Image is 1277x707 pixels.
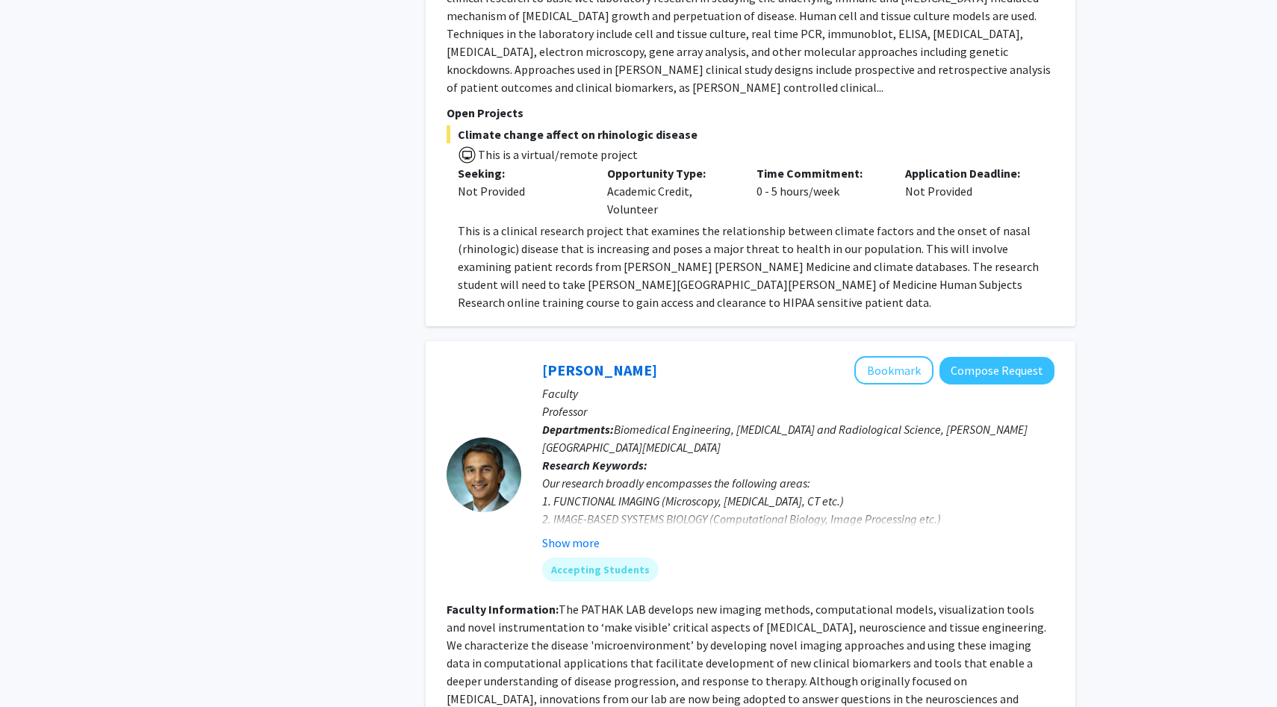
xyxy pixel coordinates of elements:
[542,458,647,473] b: Research Keywords:
[894,164,1043,218] div: Not Provided
[542,534,600,552] button: Show more
[447,125,1054,143] span: Climate change affect on rhinologic disease
[458,164,585,182] p: Seeking:
[745,164,895,218] div: 0 - 5 hours/week
[458,182,585,200] div: Not Provided
[542,402,1054,420] p: Professor
[458,222,1054,311] p: This is a clinical research project that examines the relationship between climate factors and th...
[476,147,638,162] span: This is a virtual/remote project
[939,357,1054,384] button: Compose Request to Arvind Pathak
[542,474,1054,564] div: Our research broadly encompasses the following areas: 1. FUNCTIONAL IMAGING (Microscopy, [MEDICAL...
[542,384,1054,402] p: Faculty
[447,104,1054,122] p: Open Projects
[542,361,657,379] a: [PERSON_NAME]
[596,164,745,218] div: Academic Credit, Volunteer
[447,602,559,617] b: Faculty Information:
[756,164,883,182] p: Time Commitment:
[11,640,63,696] iframe: Chat
[905,164,1032,182] p: Application Deadline:
[542,422,614,437] b: Departments:
[854,356,933,384] button: Add Arvind Pathak to Bookmarks
[542,558,659,582] mat-chip: Accepting Students
[542,422,1028,455] span: Biomedical Engineering, [MEDICAL_DATA] and Radiological Science, [PERSON_NAME][GEOGRAPHIC_DATA][M...
[607,164,734,182] p: Opportunity Type:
